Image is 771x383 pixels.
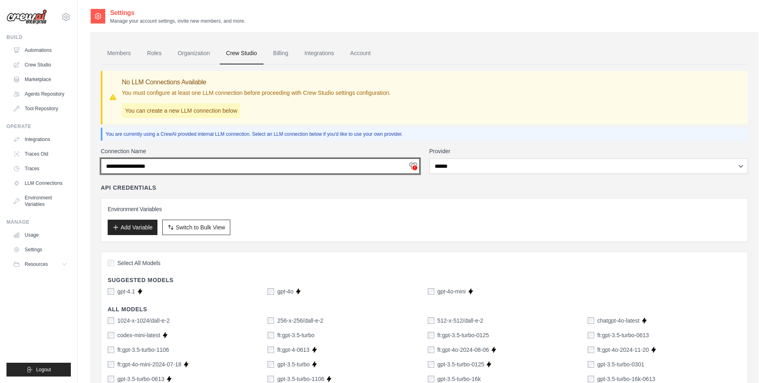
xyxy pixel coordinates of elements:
[6,9,47,25] img: Logo
[108,220,157,235] button: Add Variable
[117,259,161,267] span: Select All Models
[268,376,274,382] input: gpt-3.5-turbo-1106
[101,184,156,192] h4: API Credentials
[101,147,420,155] label: Connection Name
[108,305,741,313] h4: All Models
[277,317,323,325] label: 256-x-256/dall-e-2
[106,131,745,137] p: You are currently using a CrewAI provided internal LLM connection. Select an LLM connection below...
[597,375,655,383] label: gpt-3.5-turbo-16k-0613
[277,375,324,383] label: gpt-3.5-turbo-1106
[10,58,71,71] a: Crew Studio
[10,88,71,101] a: Agents Repository
[277,331,314,339] label: ft:gpt-3.5-turbo
[6,123,71,130] div: Operate
[428,317,434,324] input: 512-x-512/dall-e-2
[731,344,771,383] iframe: Chat Widget
[10,177,71,190] a: LLM Connections
[428,347,434,353] input: ft:gpt-4o-2024-08-06
[101,43,137,64] a: Members
[10,148,71,160] a: Traces Old
[25,261,48,267] span: Resources
[171,43,216,64] a: Organization
[10,73,71,86] a: Marketplace
[140,43,168,64] a: Roles
[438,331,489,339] label: ft:gpt-3.5-turbo-0125
[438,375,481,383] label: gpt-3.5-turbo-16k
[117,360,181,368] label: ft:gpt-4o-mini-2024-07-18
[428,361,434,368] input: gpt-3.5-turbo-0125
[6,219,71,225] div: Manage
[588,347,594,353] input: ft:gpt-4o-2024-11-20
[108,205,741,213] h3: Environment Variables
[438,346,489,354] label: ft:gpt-4o-2024-08-06
[277,287,293,295] label: gpt-4o
[108,376,114,382] input: gpt-3.5-turbo-0613
[117,317,170,325] label: 1024-x-1024/dall-e-2
[268,288,274,295] input: gpt-4o
[438,317,484,325] label: 512-x-512/dall-e-2
[597,317,639,325] label: chatgpt-4o-latest
[429,147,748,155] label: Provider
[10,258,71,271] button: Resources
[176,223,225,231] span: Switch to Bulk View
[438,287,466,295] label: gpt-4o-mini
[122,103,240,118] p: You can create a new LLM connection below
[10,243,71,256] a: Settings
[588,376,594,382] input: gpt-3.5-turbo-16k-0613
[117,287,135,295] label: gpt-4.1
[108,361,114,368] input: ft:gpt-4o-mini-2024-07-18
[597,346,649,354] label: ft:gpt-4o-2024-11-20
[220,43,263,64] a: Crew Studio
[268,361,274,368] input: gpt-3.5-turbo
[117,346,169,354] label: ft:gpt-3.5-turbo-1106
[122,89,391,97] p: You must configure at least one LLM connection before proceeding with Crew Studio settings config...
[117,331,160,339] label: codex-mini-latest
[110,8,245,18] h2: Settings
[588,317,594,324] input: chatgpt-4o-latest
[108,332,114,338] input: codex-mini-latest
[268,347,274,353] input: ft:gpt-4-0613
[438,360,484,368] label: gpt-3.5-turbo-0125
[108,288,114,295] input: gpt-4.1
[36,366,51,373] span: Logout
[6,363,71,377] button: Logout
[428,376,434,382] input: gpt-3.5-turbo-16k
[117,375,164,383] label: gpt-3.5-turbo-0613
[597,331,649,339] label: ft:gpt-3.5-turbo-0613
[428,288,434,295] input: gpt-4o-mini
[108,260,114,266] input: Select All Models
[588,332,594,338] input: ft:gpt-3.5-turbo-0613
[268,332,274,338] input: ft:gpt-3.5-turbo
[108,276,741,284] h4: Suggested Models
[588,361,594,368] input: gpt-3.5-turbo-0301
[162,220,230,235] button: Switch to Bulk View
[344,43,377,64] a: Account
[277,360,310,368] label: gpt-3.5-turbo
[267,43,295,64] a: Billing
[10,102,71,115] a: Tool Repository
[108,347,114,353] input: ft:gpt-3.5-turbo-1106
[298,43,340,64] a: Integrations
[10,191,71,211] a: Environment Variables
[6,34,71,41] div: Build
[10,133,71,146] a: Integrations
[108,317,114,324] input: 1024-x-1024/dall-e-2
[731,344,771,383] div: Widget de chat
[597,360,644,368] label: gpt-3.5-turbo-0301
[428,332,434,338] input: ft:gpt-3.5-turbo-0125
[10,162,71,175] a: Traces
[10,44,71,57] a: Automations
[10,229,71,242] a: Usage
[110,18,245,24] p: Manage your account settings, invite new members, and more.
[268,317,274,324] input: 256-x-256/dall-e-2
[122,77,391,87] h3: No LLM Connections Available
[277,346,309,354] label: ft:gpt-4-0613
